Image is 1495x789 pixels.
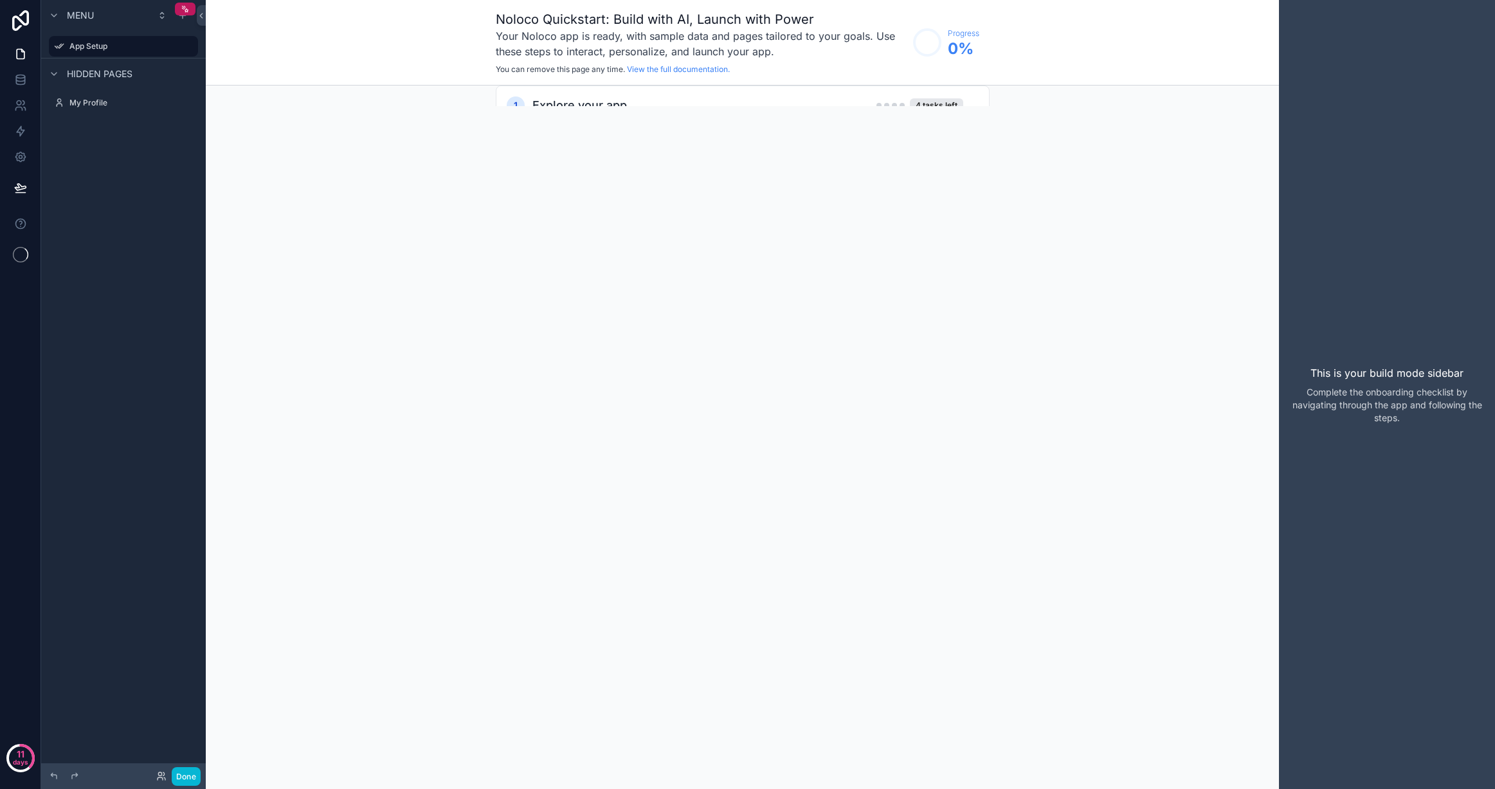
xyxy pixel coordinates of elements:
[948,28,979,39] span: Progress
[1310,365,1463,381] p: This is your build mode sidebar
[67,9,94,22] span: Menu
[496,10,907,28] h1: Noloco Quickstart: Build with AI, Launch with Power
[496,28,907,59] h3: Your Noloco app is ready, with sample data and pages tailored to your goals. Use these steps to i...
[67,68,132,80] span: Hidden pages
[49,36,198,57] a: App Setup
[948,39,979,59] span: 0 %
[13,753,28,771] p: days
[49,93,198,113] a: My Profile
[496,64,625,74] span: You can remove this page any time.
[69,41,190,51] label: App Setup
[172,767,201,786] button: Done
[69,98,195,108] label: My Profile
[627,64,730,74] a: View the full documentation.
[1289,386,1485,424] p: Complete the onboarding checklist by navigating through the app and following the steps.
[17,748,24,761] p: 11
